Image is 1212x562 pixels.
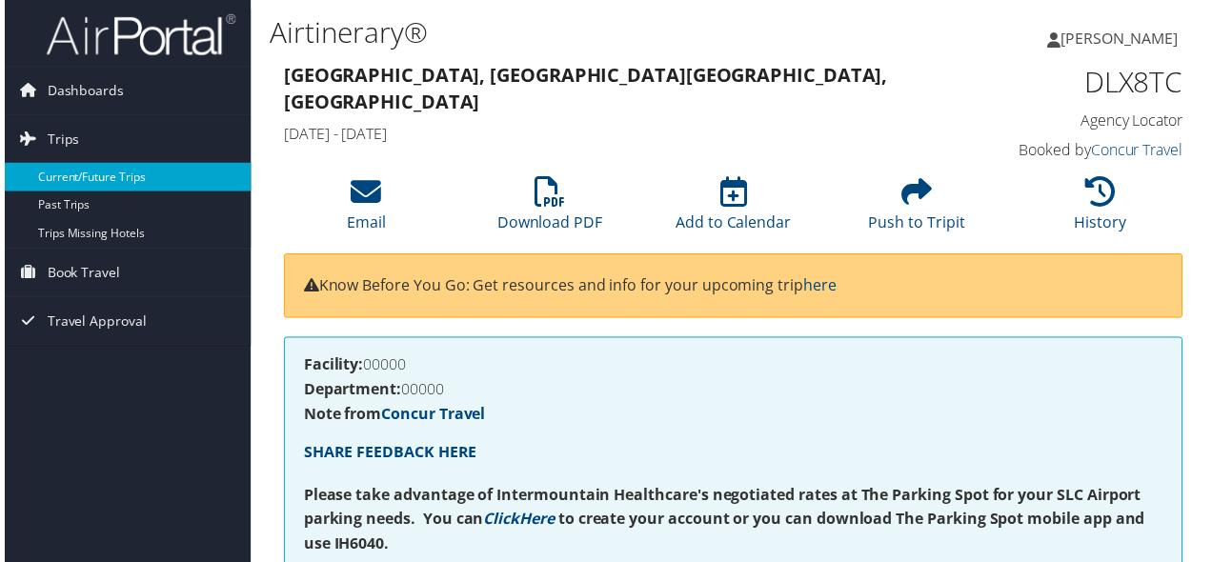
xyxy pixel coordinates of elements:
[518,512,554,532] a: Here
[301,381,399,402] strong: Department:
[301,356,361,377] strong: Facility:
[981,110,1186,131] h4: Agency Locator
[1050,10,1201,67] a: [PERSON_NAME]
[42,12,232,57] img: airportal-logo.png
[301,512,1148,557] strong: to create your account or you can download The Parking Spot mobile app and use IH6040.
[43,299,143,347] span: Travel Approval
[804,276,838,297] a: here
[379,406,484,427] a: Concur Travel
[981,63,1186,103] h1: DLX8TC
[301,444,475,465] a: SHARE FEEDBACK HERE
[43,116,75,164] span: Trips
[301,359,1166,374] h4: 00000
[870,189,967,234] a: Push to Tripit
[1078,189,1130,234] a: History
[676,189,792,234] a: Add to Calendar
[496,189,602,234] a: Download PDF
[301,488,1144,533] strong: Please take advantage of Intermountain Healthcare's negotiated rates at The Parking Spot for your...
[482,512,518,532] a: Click
[43,68,120,115] span: Dashboards
[301,406,484,427] strong: Note from
[301,275,1166,300] p: Know Before You Go: Get resources and info for your upcoming trip
[267,12,889,52] h1: Airtinerary®
[345,189,384,234] a: Email
[43,251,116,298] span: Book Travel
[981,140,1186,161] h4: Booked by
[281,63,889,115] strong: [GEOGRAPHIC_DATA], [GEOGRAPHIC_DATA] [GEOGRAPHIC_DATA], [GEOGRAPHIC_DATA]
[301,384,1166,399] h4: 00000
[281,124,953,145] h4: [DATE] - [DATE]
[1063,28,1182,49] span: [PERSON_NAME]
[1094,140,1186,161] a: Concur Travel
